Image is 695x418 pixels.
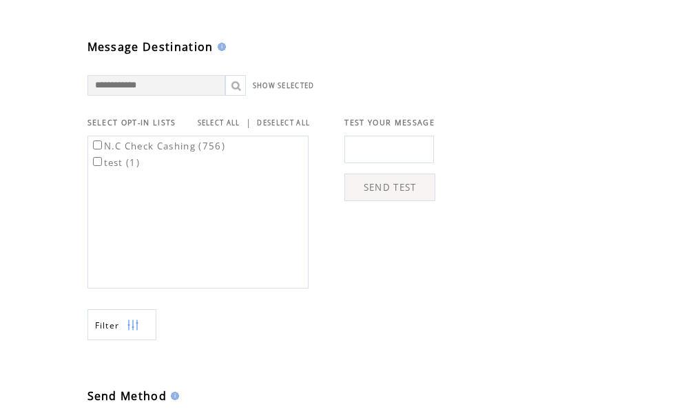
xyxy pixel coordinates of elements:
span: | [246,116,251,129]
img: help.gif [214,43,226,51]
span: SELECT OPT-IN LISTS [87,118,176,127]
a: DESELECT ALL [257,118,310,127]
input: test (1) [93,157,102,166]
a: SEND TEST [344,174,435,201]
span: Message Destination [87,39,214,54]
a: SELECT ALL [198,118,240,127]
span: TEST YOUR MESSAGE [344,118,435,127]
a: Filter [87,309,156,340]
label: test (1) [90,156,141,169]
img: filters.png [127,310,139,341]
span: Send Method [87,388,167,404]
label: N.C Check Cashing (756) [90,140,226,152]
span: Show filters [95,320,120,331]
img: help.gif [167,392,179,400]
input: N.C Check Cashing (756) [93,140,102,149]
a: SHOW SELECTED [253,81,315,90]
